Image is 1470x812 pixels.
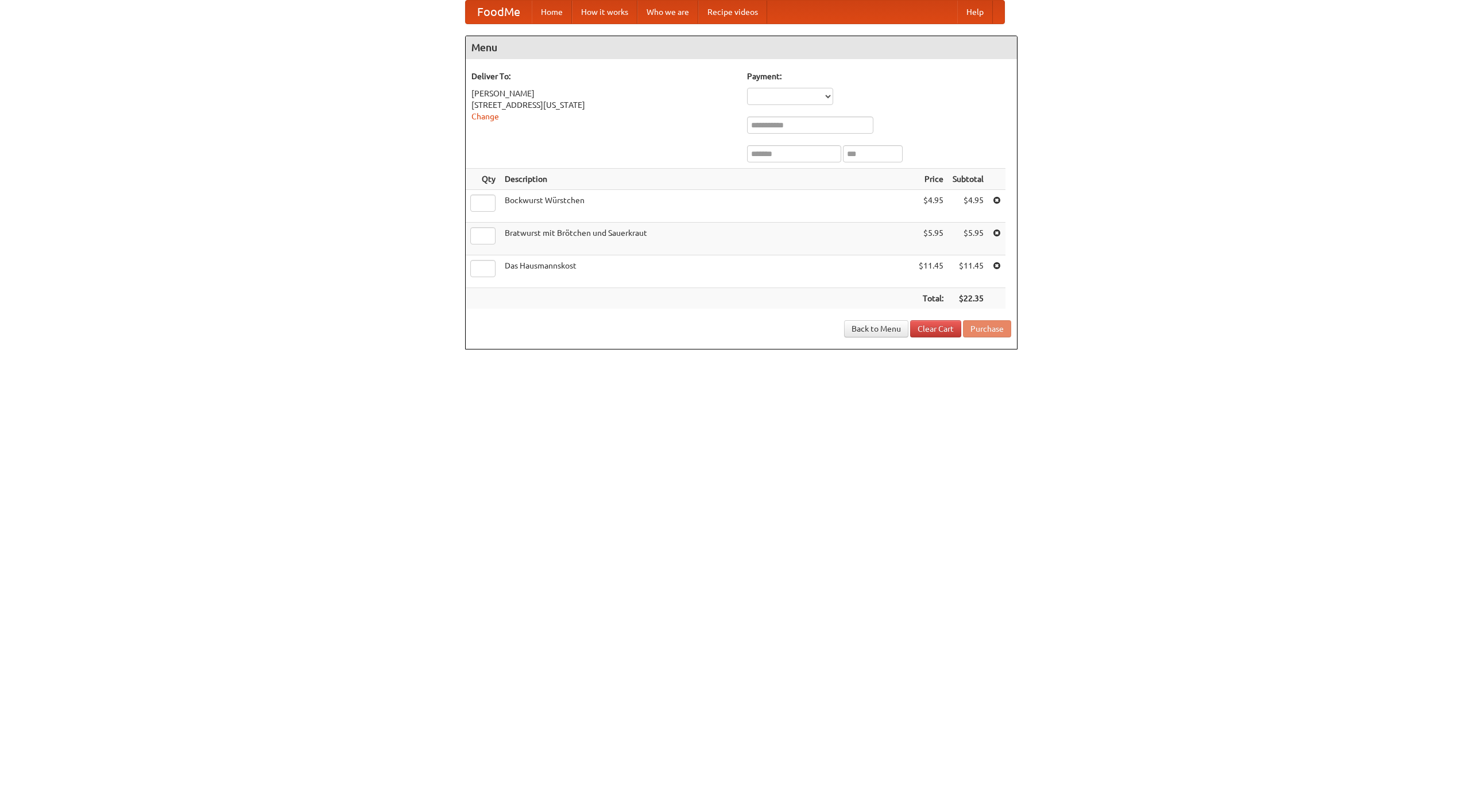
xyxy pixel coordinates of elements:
[957,1,993,24] a: Help
[698,1,767,24] a: Recipe videos
[637,1,698,24] a: Who we are
[500,190,914,223] td: Bockwurst Würstchen
[914,223,948,255] td: $5.95
[948,190,988,223] td: $4.95
[910,320,961,337] a: Clear Cart
[500,255,914,288] td: Das Hausmannskost
[914,190,948,223] td: $4.95
[572,1,637,24] a: How it works
[948,223,988,255] td: $5.95
[466,36,1017,59] h4: Menu
[948,169,988,190] th: Subtotal
[471,71,736,82] h5: Deliver To:
[914,288,948,309] th: Total:
[532,1,572,24] a: Home
[466,1,532,24] a: FoodMe
[844,320,908,337] a: Back to Menu
[914,169,948,190] th: Price
[948,255,988,288] td: $11.45
[471,88,736,99] div: [PERSON_NAME]
[914,255,948,288] td: $11.45
[471,112,499,121] a: Change
[500,223,914,255] td: Bratwurst mit Brötchen und Sauerkraut
[471,99,736,111] div: [STREET_ADDRESS][US_STATE]
[500,169,914,190] th: Description
[963,320,1011,337] button: Purchase
[948,288,988,309] th: $22.35
[747,71,1011,82] h5: Payment:
[466,169,500,190] th: Qty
